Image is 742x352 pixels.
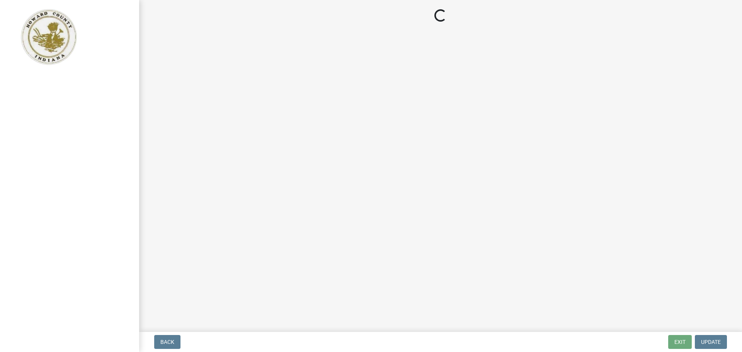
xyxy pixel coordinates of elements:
[154,335,180,349] button: Back
[160,339,174,345] span: Back
[668,335,692,349] button: Exit
[701,339,721,345] span: Update
[15,8,82,66] img: Howard County, Indiana
[695,335,727,349] button: Update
